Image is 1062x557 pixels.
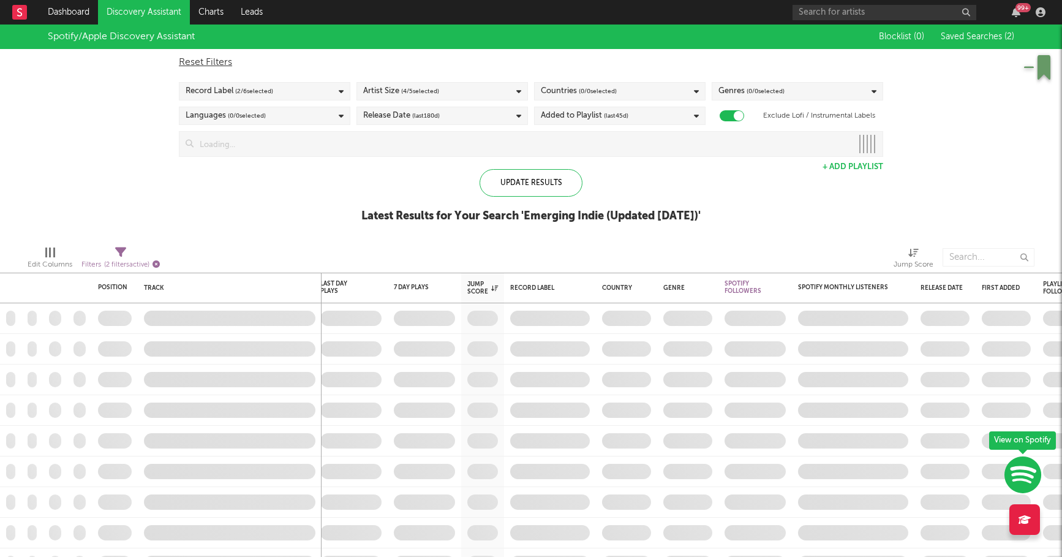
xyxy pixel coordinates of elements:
[401,84,439,99] span: ( 4 / 5 selected)
[894,257,933,272] div: Jump Score
[541,108,628,123] div: Added to Playlist
[81,257,160,273] div: Filters
[1015,3,1031,12] div: 99 +
[1004,32,1014,41] span: ( 2 )
[602,284,645,292] div: Country
[480,169,582,197] div: Update Results
[747,84,785,99] span: ( 0 / 0 selected)
[914,32,924,41] span: ( 0 )
[98,284,127,291] div: Position
[363,84,439,99] div: Artist Size
[921,284,963,292] div: Release Date
[104,262,149,268] span: ( 2 filters active)
[81,242,160,278] div: Filters(2 filters active)
[718,84,785,99] div: Genres
[541,84,617,99] div: Countries
[228,108,266,123] span: ( 0 / 0 selected)
[179,55,883,70] div: Reset Filters
[28,242,72,278] div: Edit Columns
[579,84,617,99] span: ( 0 / 0 selected)
[604,108,628,123] span: (last 45 d)
[48,29,195,44] div: Spotify/Apple Discovery Assistant
[798,284,890,291] div: Spotify Monthly Listeners
[982,284,1025,292] div: First Added
[361,209,701,224] div: Latest Results for Your Search ' Emerging Indie (Updated [DATE]) '
[937,32,1014,42] button: Saved Searches (2)
[235,84,273,99] span: ( 2 / 6 selected)
[28,257,72,272] div: Edit Columns
[467,281,498,295] div: Jump Score
[941,32,1014,41] span: Saved Searches
[320,280,363,295] div: Last Day Plays
[394,284,437,291] div: 7 Day Plays
[725,280,767,295] div: Spotify Followers
[186,84,273,99] div: Record Label
[894,242,933,278] div: Jump Score
[763,108,875,123] label: Exclude Lofi / Instrumental Labels
[823,163,883,171] button: + Add Playlist
[663,284,706,292] div: Genre
[186,108,266,123] div: Languages
[363,108,440,123] div: Release Date
[412,108,440,123] span: (last 180 d)
[879,32,924,41] span: Blocklist
[1012,7,1020,17] button: 99+
[943,248,1034,267] input: Search...
[194,132,852,156] input: Loading...
[510,284,584,292] div: Record Label
[793,5,976,20] input: Search for artists
[989,431,1056,450] div: View on Spotify
[144,284,309,292] div: Track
